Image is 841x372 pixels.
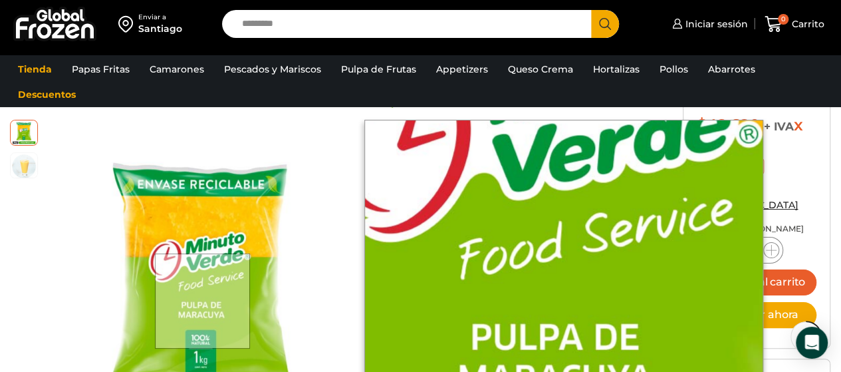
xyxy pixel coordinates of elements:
[429,57,495,82] a: Appetizers
[501,57,580,82] a: Queso Crema
[138,22,182,35] div: Santiago
[586,57,646,82] a: Hortalizas
[118,13,138,35] img: address-field-icon.svg
[591,10,619,38] button: Search button
[697,115,759,134] bdi: 42.620
[697,116,816,154] div: x caja
[138,13,182,22] div: Enviar a
[761,9,828,40] a: 0 Carrito
[11,57,59,82] a: Tienda
[764,120,794,133] span: + IVA
[11,82,82,107] a: Descuentos
[11,153,37,180] span: jugo-mango
[334,57,423,82] a: Pulpa de Frutas
[217,57,328,82] a: Pescados y Mariscos
[697,115,707,134] span: $
[65,57,136,82] a: Papas Fritas
[669,11,748,37] a: Iniciar sesión
[143,57,211,82] a: Camarones
[796,327,828,359] div: Open Intercom Messenger
[701,57,762,82] a: Abarrotes
[653,57,695,82] a: Pollos
[778,14,788,25] span: 0
[682,17,748,31] span: Iniciar sesión
[11,118,37,145] span: pulpa-maracuya
[788,17,824,31] span: Carrito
